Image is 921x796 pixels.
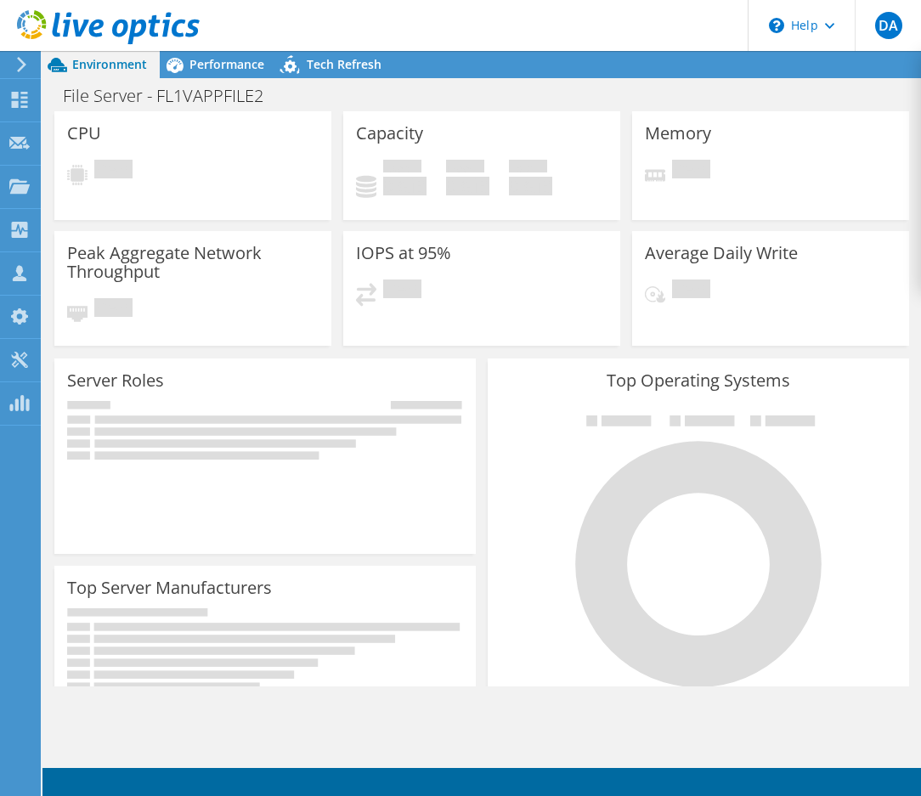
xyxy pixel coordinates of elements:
[383,279,421,302] span: Pending
[383,177,427,195] h4: 0 GiB
[94,160,133,183] span: Pending
[356,124,423,143] h3: Capacity
[356,244,451,263] h3: IOPS at 95%
[509,177,552,195] h4: 0 GiB
[875,12,902,39] span: DA
[67,579,272,597] h3: Top Server Manufacturers
[672,160,710,183] span: Pending
[645,244,798,263] h3: Average Daily Write
[94,298,133,321] span: Pending
[645,124,711,143] h3: Memory
[500,371,896,390] h3: Top Operating Systems
[189,56,264,72] span: Performance
[446,160,484,177] span: Free
[67,371,164,390] h3: Server Roles
[446,177,489,195] h4: 0 GiB
[769,18,784,33] svg: \n
[307,56,381,72] span: Tech Refresh
[67,124,101,143] h3: CPU
[55,87,290,105] h1: File Server - FL1VAPPFILE2
[509,160,547,177] span: Total
[383,160,421,177] span: Used
[672,279,710,302] span: Pending
[72,56,147,72] span: Environment
[67,244,319,281] h3: Peak Aggregate Network Throughput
